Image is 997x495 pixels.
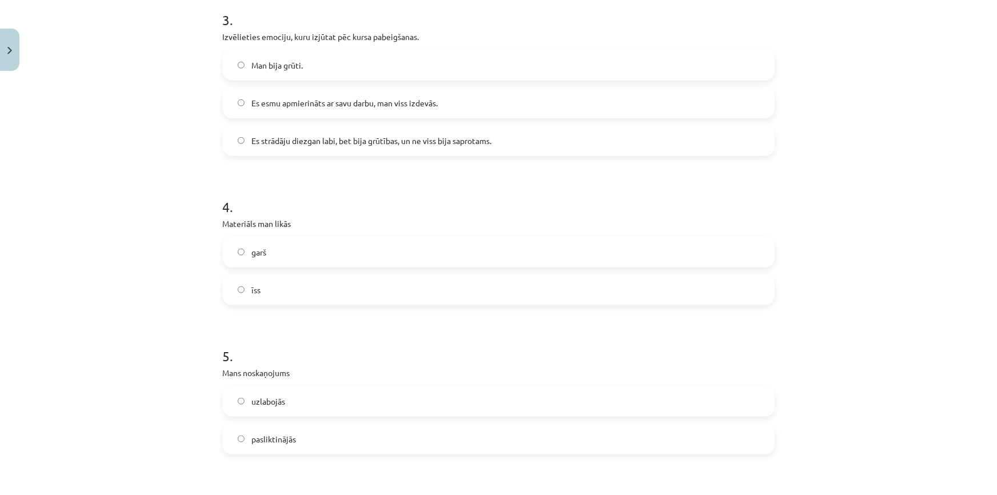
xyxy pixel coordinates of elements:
[251,396,285,408] span: uzlabojās
[223,218,775,230] p: Materiāls man likās
[251,433,296,445] span: pasliktinājās
[251,246,266,258] span: garš
[238,436,245,443] input: pasliktinājās
[238,398,245,405] input: uzlabojās
[223,179,775,214] h1: 4 .
[7,47,12,54] img: icon-close-lesson-0947bae3869378f0d4975bcd49f059093ad1ed9edebbc8119c70593378902aed.svg
[251,284,261,296] span: īss
[223,367,775,379] p: Mans noskaņojums
[251,135,491,147] span: Es strādāju diezgan labi, bet bija grūtības, un ne viss bija saprotams.
[238,99,245,107] input: Es esmu apmierināts ar savu darbu, man viss izdevās.
[223,31,775,43] p: Izvēlieties emociju, kuru izjūtat pēc kursa pabeigšanas.
[238,249,245,256] input: garš
[251,97,438,109] span: Es esmu apmierināts ar savu darbu, man viss izdevās.
[238,62,245,69] input: Man bija grūti.
[251,59,303,71] span: Man bija grūti.
[238,137,245,145] input: Es strādāju diezgan labi, bet bija grūtības, un ne viss bija saprotams.
[223,328,775,364] h1: 5 .
[238,286,245,294] input: īss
